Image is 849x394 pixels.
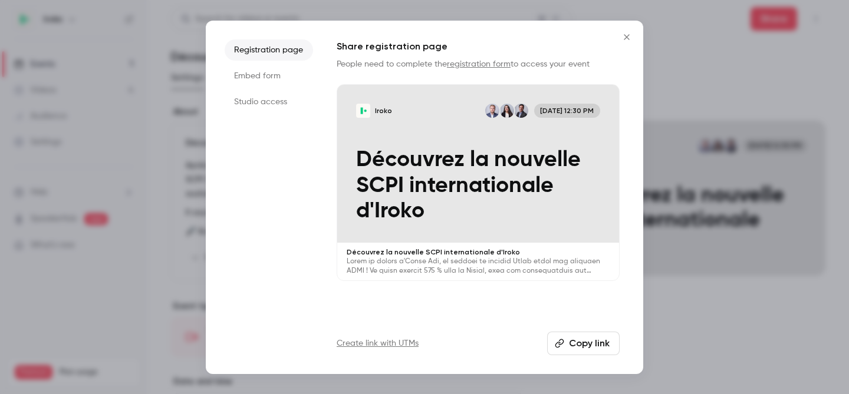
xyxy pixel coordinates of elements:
[225,39,313,61] li: Registration page
[356,147,600,224] p: Découvrez la nouvelle SCPI internationale d'Iroko
[225,65,313,87] li: Embed form
[337,58,620,70] p: People need to complete the to access your event
[375,106,392,115] p: Iroko
[225,91,313,112] li: Studio access
[615,25,639,49] button: Close
[514,104,528,118] img: Guillaume Debats
[337,84,620,282] a: Découvrez la nouvelle SCPI internationale d'IrokoIrokoGuillaume DebatsMarion BertrandAntoine Char...
[534,104,600,118] span: [DATE] 12:30 PM
[485,104,499,118] img: Antoine Charbonneau
[337,39,620,54] h1: Share registration page
[347,247,610,257] p: Découvrez la nouvelle SCPI internationale d'Iroko
[356,104,370,118] img: Découvrez la nouvelle SCPI internationale d'Iroko
[500,104,514,118] img: Marion Bertrand
[347,257,610,276] p: Lorem ip dolors a'Conse Adi, el seddoei te incidid Utlab etdol mag aliquaen ADMI ! Ve quisn exerc...
[337,337,419,349] a: Create link with UTMs
[547,332,620,355] button: Copy link
[447,60,511,68] a: registration form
